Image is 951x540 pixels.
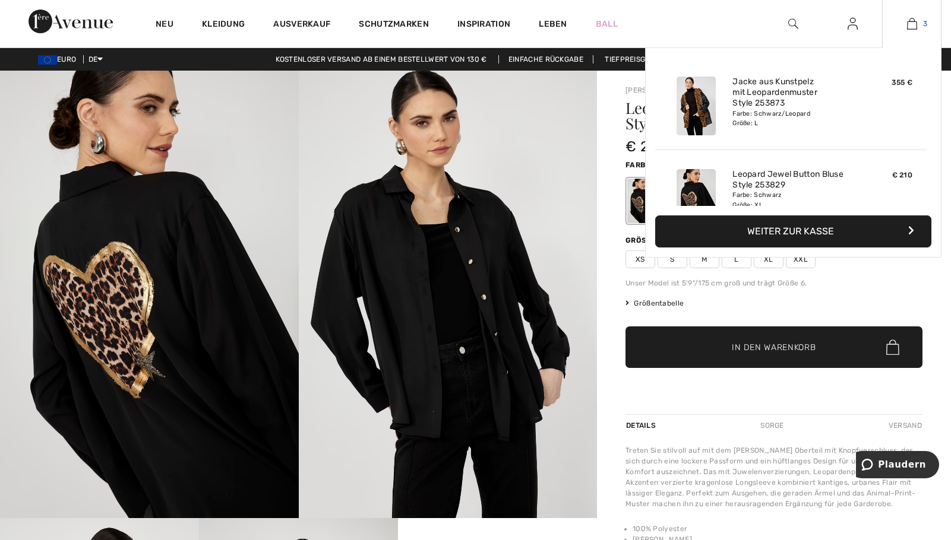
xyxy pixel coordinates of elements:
img: Durchsuchen Sie die Website [788,17,798,31]
h1: Leopard Jewel Button Bluse Style 253829 [625,100,873,131]
span: XS [625,250,655,268]
div: Details [625,415,659,436]
a: Tiefpreisgarantie [595,55,685,63]
span: EURO [38,55,81,63]
span: 355 € [892,78,913,87]
img: Jacke aus Kunstpelz mit Leopardenmuster Style 253873 [677,77,716,135]
a: Leben [539,18,567,30]
li: 100% Polyester [633,523,922,534]
span: € 210 [892,171,913,179]
a: Jacke aus Kunstpelz mit Leopardenmuster Style 253873 [732,77,849,109]
div: Versand [886,415,922,436]
a: Einfache Rückgabe [498,55,593,63]
img: Bag.svg [886,339,899,355]
button: In den Warenkorb [625,326,922,368]
a: Ball [596,18,618,30]
span: L [722,250,751,268]
span: Farbe: [625,161,653,169]
span: 3 [923,18,927,29]
img: Avenida 1ère [29,9,113,33]
font: DE [89,55,98,63]
a: Kostenloser Versand ab einem Bestellwert von 130 € [266,55,497,63]
span: S [658,250,687,268]
div: Größe: [625,235,661,246]
a: 3 [883,17,941,31]
a: Kleidung [202,19,245,31]
span: Inspiration [457,19,510,31]
div: Sorge [750,415,794,436]
font: Weiter zur Kasse [747,225,834,237]
span: XXL [786,250,816,268]
iframe: Opens a widget where you can chat to one of our agents [856,451,939,481]
a: Neu [156,19,173,31]
div: Treten Sie stilvoll auf mit dem [PERSON_NAME] Oberteil mit Knopfverschluss, das sich durch eine l... [625,445,922,509]
div: Farbe: Schwarz Größe: XL [732,190,849,209]
span: In den Warenkorb [732,341,816,354]
div: Farbe: Schwarz/Leopard Größe: L [732,109,849,128]
img: Meine Infos [848,17,858,31]
span: € 210 [625,138,664,155]
span: XL [754,250,783,268]
button: Weiter zur Kasse [655,215,931,247]
a: Leopard Jewel Button Bluse Style 253829 [732,169,849,190]
div: Unser Model ist 5'9"/175 cm groß und trägt Größe 6. [625,278,922,288]
div: Black [627,179,658,223]
img: Leopard Jewel Button Bluse Style 253829 [677,169,716,228]
img: Euro [38,55,57,65]
a: [PERSON_NAME] [625,86,685,94]
a: Sign In [838,17,867,31]
font: Größentabelle [634,299,684,307]
a: Ausverkauf [273,19,330,31]
img: Leopard Jewel Button Bluse Style 253829. 2 [299,71,598,518]
span: M [690,250,719,268]
img: Meine Tasche [907,17,917,31]
a: Schutzmarken [359,19,429,31]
